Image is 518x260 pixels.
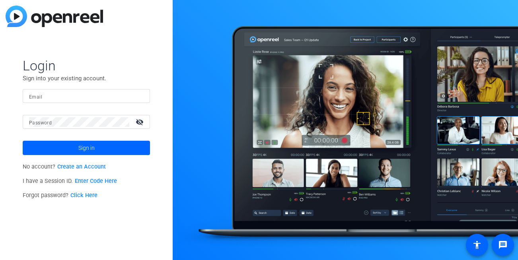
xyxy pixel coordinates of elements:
[23,74,150,83] p: Sign into your existing account.
[23,163,106,170] span: No account?
[57,163,106,170] a: Create an Account
[23,141,150,155] button: Sign in
[498,240,508,250] mat-icon: message
[78,138,95,158] span: Sign in
[29,91,144,101] input: Enter Email Address
[75,178,117,184] a: Enter Code Here
[23,178,117,184] span: I have a Session ID.
[29,120,52,126] mat-label: Password
[6,6,103,27] img: blue-gradient.svg
[70,192,97,199] a: Click Here
[23,57,150,74] span: Login
[29,94,42,100] mat-label: Email
[131,116,150,128] mat-icon: visibility_off
[472,240,482,250] mat-icon: accessibility
[23,192,97,199] span: Forgot password?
